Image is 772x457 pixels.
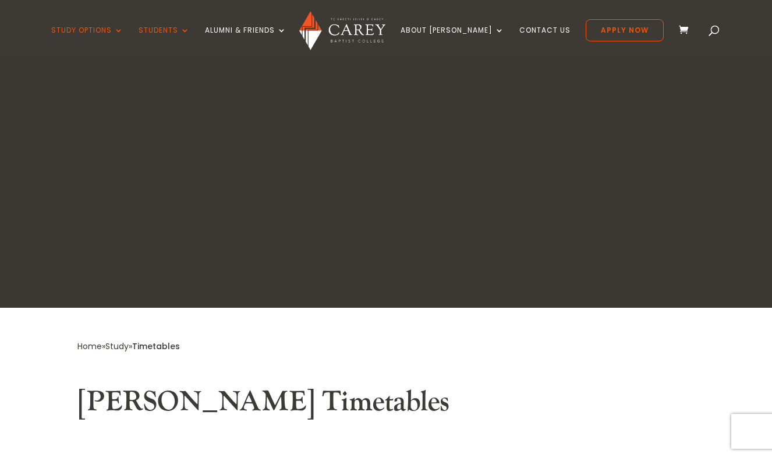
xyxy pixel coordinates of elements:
a: Alumni & Friends [205,26,286,54]
a: Study [105,340,129,352]
a: Home [77,340,102,352]
a: About [PERSON_NAME] [401,26,504,54]
img: Carey Baptist College [299,11,385,50]
h2: [PERSON_NAME] Timetables [77,385,695,425]
a: Contact Us [519,26,571,54]
span: Timetables [132,340,180,352]
a: Apply Now [586,19,664,41]
a: Students [139,26,190,54]
span: » » [77,340,180,352]
a: Study Options [51,26,123,54]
